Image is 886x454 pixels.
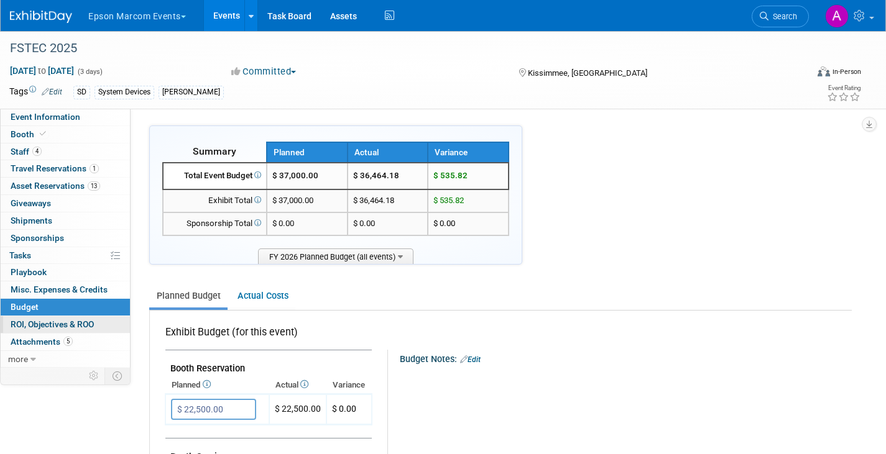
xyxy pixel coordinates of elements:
span: Search [768,12,797,21]
span: Playbook [11,267,47,277]
a: Tasks [1,247,130,264]
div: Budget Notes: [400,350,850,366]
span: Kissimmee, [GEOGRAPHIC_DATA] [528,68,647,78]
a: Shipments [1,212,130,229]
span: Giveaways [11,198,51,208]
a: Playbook [1,264,130,281]
span: $ 22,500.00 [275,404,321,414]
a: Misc. Expenses & Credits [1,281,130,298]
img: ExhibitDay [10,11,72,23]
th: Actual [348,142,428,163]
a: Event Information [1,109,130,125]
div: SD [73,86,90,99]
span: [DATE] [DATE] [9,65,75,76]
div: Exhibit Total [168,195,261,207]
img: Alex Madrid [825,4,849,28]
span: $ 0.00 [332,404,356,414]
span: Tasks [9,250,31,260]
td: $ 36,464.18 [348,189,428,212]
td: Tags [9,85,62,99]
th: Actual [269,376,326,394]
th: Planned [267,142,348,163]
span: Event Information [11,112,80,122]
span: $ 37,000.00 [272,171,318,180]
span: Misc. Expenses & Credits [11,284,108,294]
div: [PERSON_NAME] [159,86,224,99]
a: Search [752,6,809,27]
div: In-Person [832,67,861,76]
span: 4 [32,147,42,156]
span: ROI, Objectives & ROO [11,319,94,329]
span: to [36,66,48,76]
img: Format-Inperson.png [818,66,830,76]
span: Booth [11,129,48,139]
div: Exhibit Budget (for this event) [165,325,367,346]
button: Committed [227,65,301,78]
span: Summary [193,145,236,157]
a: Asset Reservations13 [1,178,130,194]
div: System Devices [95,86,154,99]
a: Staff4 [1,143,130,160]
th: Variance [428,142,509,163]
a: Giveaways [1,195,130,212]
td: $ 36,464.18 [348,163,428,189]
a: Planned Budget [149,284,228,307]
i: Booth reservation complete [40,130,46,137]
a: Edit [42,88,62,96]
a: Attachments5 [1,334,130,350]
span: more [8,354,28,364]
span: Staff [11,147,42,157]
a: Travel Reservations1 [1,160,130,177]
a: Budget [1,299,130,316]
span: FY 2026 Planned Budget (all events) [258,248,413,264]
a: Sponsorships [1,230,130,247]
div: Event Rating [827,85,861,91]
span: Travel Reservations [11,163,99,173]
div: Sponsorship Total [168,218,261,230]
span: (3 days) [76,68,103,76]
span: Asset Reservations [11,181,100,191]
td: $ 0.00 [348,212,428,235]
td: Toggle Event Tabs [105,368,131,384]
span: Shipments [11,216,52,225]
span: 13 [88,181,100,191]
span: $ 535.82 [433,171,468,180]
th: Planned [165,376,269,394]
div: Total Event Budget [168,170,261,182]
td: Personalize Event Tab Strip [83,368,105,384]
span: 5 [63,337,73,346]
td: Booth Reservation [165,350,372,377]
span: Attachments [11,337,73,347]
a: Actual Costs [230,284,295,307]
a: more [1,351,130,368]
span: Sponsorships [11,233,64,243]
span: $ 0.00 [272,219,294,228]
div: Event Format [735,65,861,83]
span: 1 [90,164,99,173]
span: $ 535.82 [433,196,464,205]
div: FSTEC 2025 [6,37,788,60]
span: Budget [11,302,39,312]
a: Edit [460,355,481,364]
th: Variance [326,376,372,394]
a: ROI, Objectives & ROO [1,316,130,333]
span: $ 0.00 [433,219,455,228]
span: $ 37,000.00 [272,196,313,205]
a: Booth [1,126,130,143]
